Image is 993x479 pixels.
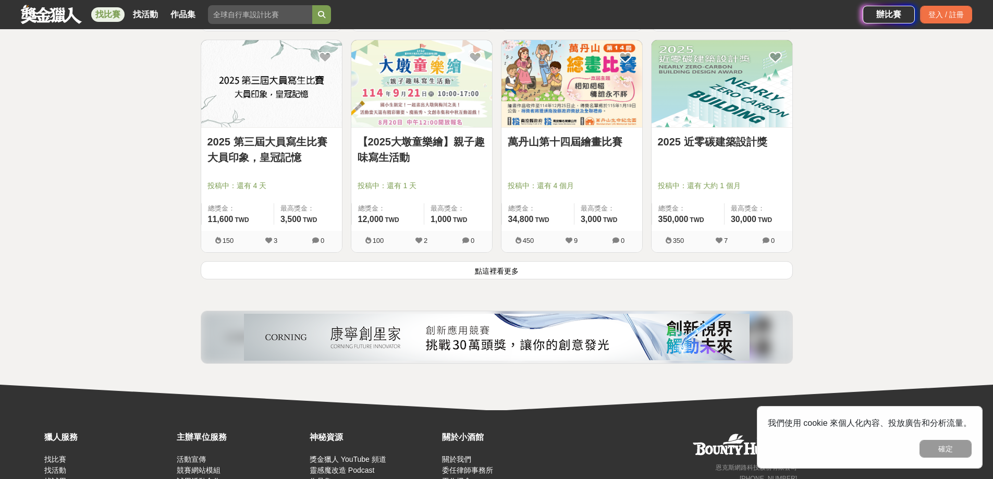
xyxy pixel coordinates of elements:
[431,215,451,224] span: 1,000
[863,6,915,23] a: 辦比賽
[508,180,636,191] span: 投稿中：還有 4 個月
[373,237,384,244] span: 100
[201,40,342,128] a: Cover Image
[207,180,336,191] span: 投稿中：還有 4 天
[223,237,234,244] span: 150
[508,215,534,224] span: 34,800
[501,40,642,128] a: Cover Image
[581,215,602,224] span: 3,000
[44,455,66,463] a: 找比賽
[244,314,750,361] img: 26832ba5-e3c6-4c80-9a06-d1bc5d39966c.png
[351,40,492,128] a: Cover Image
[310,431,437,444] div: 神秘資源
[574,237,578,244] span: 9
[658,215,689,224] span: 350,000
[442,431,569,444] div: 關於小酒館
[310,466,374,474] a: 靈感魔改造 Podcast
[208,203,267,214] span: 總獎金：
[724,237,728,244] span: 7
[274,237,277,244] span: 3
[581,203,636,214] span: 最高獎金：
[523,237,534,244] span: 450
[280,203,336,214] span: 最高獎金：
[621,237,624,244] span: 0
[508,134,636,150] a: 萬丹山第十四屆繪畫比賽
[44,431,171,444] div: 獵人服務
[920,440,972,458] button: 確定
[442,466,493,474] a: 委任律師事務所
[716,464,797,471] small: 恩克斯網路科技股份有限公司
[508,203,568,214] span: 總獎金：
[652,40,792,127] img: Cover Image
[690,216,704,224] span: TWD
[44,466,66,474] a: 找活動
[442,455,471,463] a: 關於我們
[207,134,336,165] a: 2025 第三屆大員寫生比賽 大員印象，皇冠記憶
[208,5,312,24] input: 全球自行車設計比賽
[321,237,324,244] span: 0
[166,7,200,22] a: 作品集
[310,455,386,463] a: 獎金獵人 YouTube 頻道
[771,237,775,244] span: 0
[731,215,756,224] span: 30,000
[731,203,786,214] span: 最高獎金：
[431,203,486,214] span: 最高獎金：
[535,216,549,224] span: TWD
[235,216,249,224] span: TWD
[358,180,486,191] span: 投稿中：還有 1 天
[424,237,427,244] span: 2
[303,216,317,224] span: TWD
[91,7,125,22] a: 找比賽
[358,134,486,165] a: 【2025大墩童樂繪】親子趣味寫生活動
[385,216,399,224] span: TWD
[652,40,792,128] a: Cover Image
[603,216,617,224] span: TWD
[177,466,220,474] a: 競賽網站模組
[501,40,642,127] img: Cover Image
[201,261,793,279] button: 點這裡看更多
[129,7,162,22] a: 找活動
[351,40,492,127] img: Cover Image
[758,216,772,224] span: TWD
[358,203,418,214] span: 總獎金：
[177,431,304,444] div: 主辦單位服務
[673,237,684,244] span: 350
[280,215,301,224] span: 3,500
[658,134,786,150] a: 2025 近零碳建築設計獎
[920,6,972,23] div: 登入 / 註冊
[208,215,234,224] span: 11,600
[177,455,206,463] a: 活動宣傳
[658,203,718,214] span: 總獎金：
[453,216,467,224] span: TWD
[658,180,786,191] span: 投稿中：還有 大約 1 個月
[201,40,342,127] img: Cover Image
[358,215,384,224] span: 12,000
[471,237,474,244] span: 0
[768,419,972,427] span: 我們使用 cookie 來個人化內容、投放廣告和分析流量。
